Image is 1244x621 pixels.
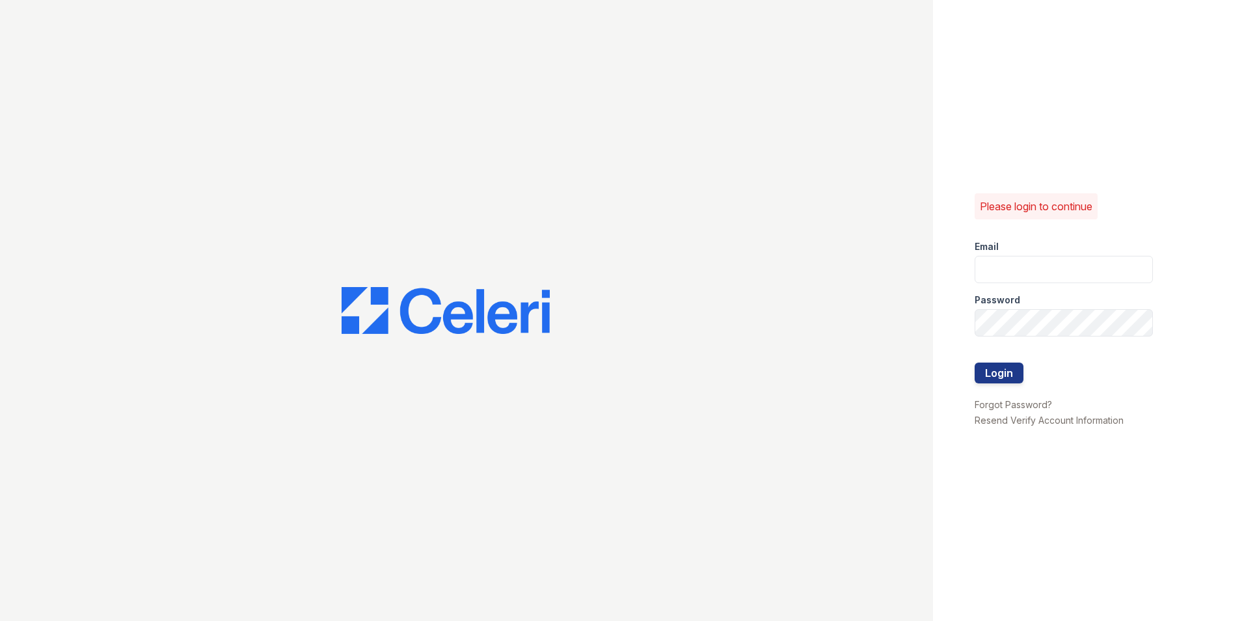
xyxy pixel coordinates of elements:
a: Forgot Password? [975,399,1052,410]
button: Login [975,363,1023,383]
label: Password [975,294,1020,307]
label: Email [975,240,999,253]
img: CE_Logo_Blue-a8612792a0a2168367f1c8372b55b34899dd931a85d93a1a3d3e32e68fde9ad4.png [342,287,550,334]
a: Resend Verify Account Information [975,415,1124,426]
p: Please login to continue [980,199,1092,214]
